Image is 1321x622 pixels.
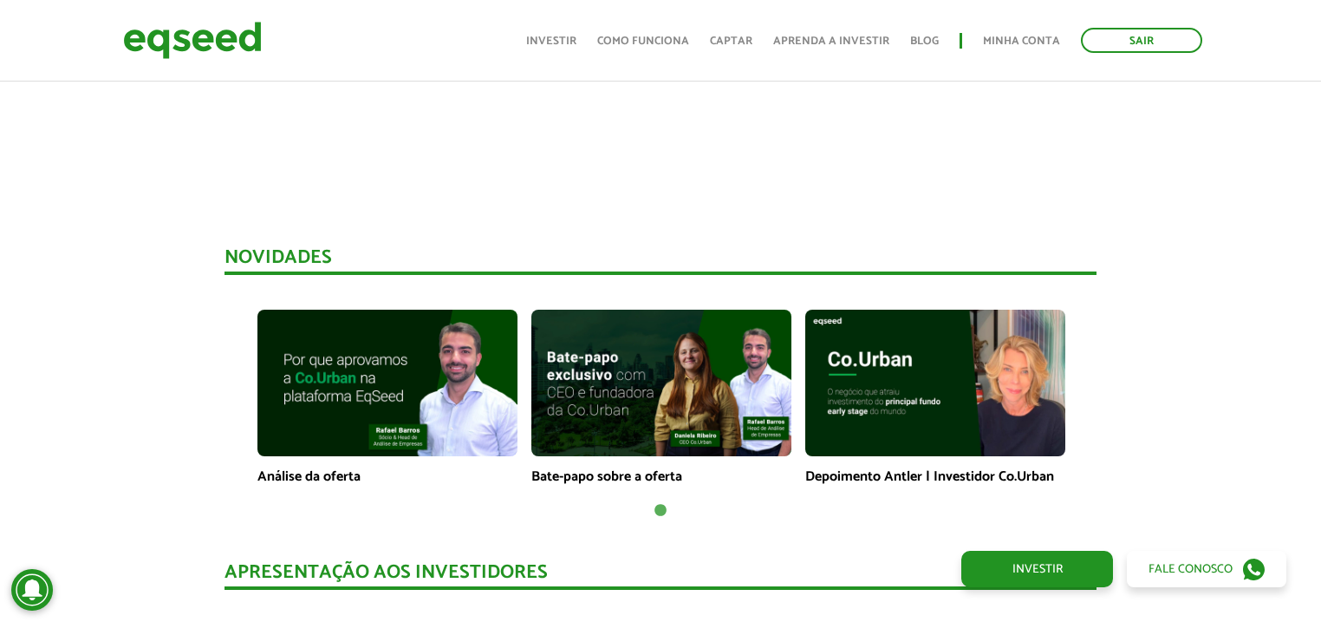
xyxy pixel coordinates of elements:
img: maxresdefault.jpg [531,310,791,456]
a: Captar [710,36,752,47]
a: Fale conosco [1127,551,1286,587]
div: Novidades [225,248,1096,275]
p: Depoimento Antler | Investidor Co.Urban [805,468,1065,485]
a: Investir [526,36,576,47]
a: Minha conta [983,36,1060,47]
img: maxresdefault.jpg [257,310,517,456]
div: Apresentação aos investidores [225,563,1096,590]
a: Como funciona [597,36,689,47]
button: 1 of 1 [652,502,669,520]
a: Sair [1081,28,1202,53]
a: Aprenda a investir [773,36,889,47]
a: Investir [961,551,1113,587]
p: Análise da oferta [257,468,517,485]
img: maxresdefault.jpg [805,310,1065,456]
a: Blog [910,36,939,47]
img: EqSeed [123,17,262,63]
p: Bate-papo sobre a oferta [531,468,791,485]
